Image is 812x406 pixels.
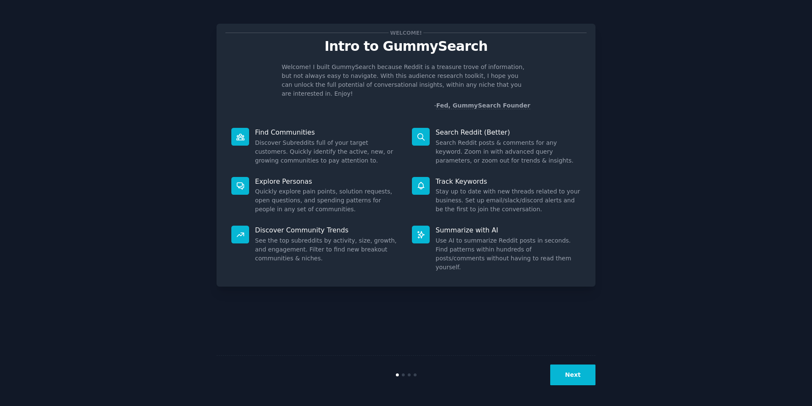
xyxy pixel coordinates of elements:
p: Summarize with AI [436,226,581,235]
a: Fed, GummySearch Founder [436,102,530,109]
dd: Use AI to summarize Reddit posts in seconds. Find patterns within hundreds of posts/comments with... [436,236,581,272]
p: Discover Community Trends [255,226,400,235]
div: - [434,101,530,110]
dd: Quickly explore pain points, solution requests, open questions, and spending patterns for people ... [255,187,400,214]
p: Intro to GummySearch [225,39,587,54]
p: Explore Personas [255,177,400,186]
p: Find Communities [255,128,400,137]
dd: Stay up to date with new threads related to your business. Set up email/slack/discord alerts and ... [436,187,581,214]
dd: See the top subreddits by activity, size, growth, and engagement. Filter to find new breakout com... [255,236,400,263]
button: Next [550,365,595,385]
dd: Search Reddit posts & comments for any keyword. Zoom in with advanced query parameters, or zoom o... [436,138,581,165]
span: Welcome! [389,28,423,37]
dd: Discover Subreddits full of your target customers. Quickly identify the active, new, or growing c... [255,138,400,165]
p: Search Reddit (Better) [436,128,581,137]
p: Track Keywords [436,177,581,186]
p: Welcome! I built GummySearch because Reddit is a treasure trove of information, but not always ea... [282,63,530,98]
